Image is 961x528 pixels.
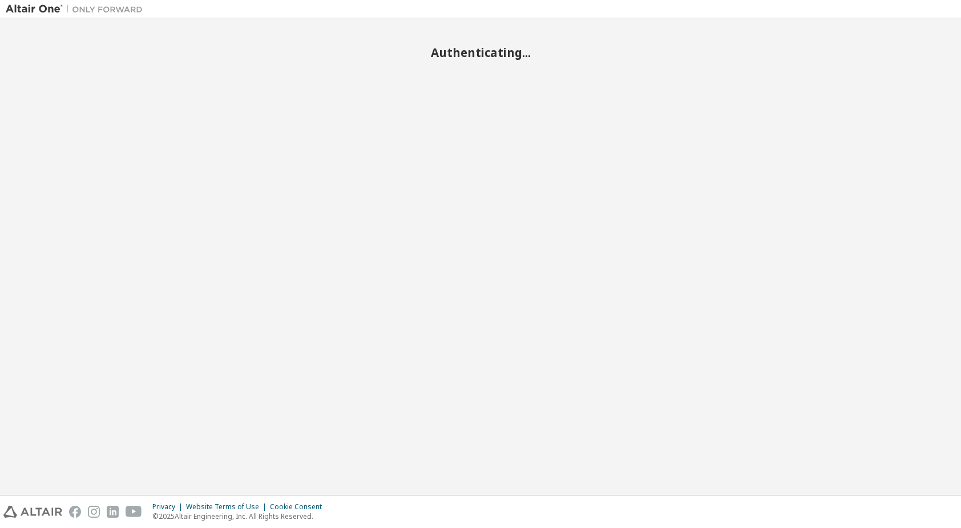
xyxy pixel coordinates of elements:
img: linkedin.svg [107,506,119,518]
h2: Authenticating... [6,45,955,60]
img: instagram.svg [88,506,100,518]
img: altair_logo.svg [3,506,62,518]
div: Privacy [152,502,186,511]
img: youtube.svg [126,506,142,518]
div: Cookie Consent [270,502,329,511]
p: © 2025 Altair Engineering, Inc. All Rights Reserved. [152,511,329,521]
img: facebook.svg [69,506,81,518]
img: Altair One [6,3,148,15]
div: Website Terms of Use [186,502,270,511]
